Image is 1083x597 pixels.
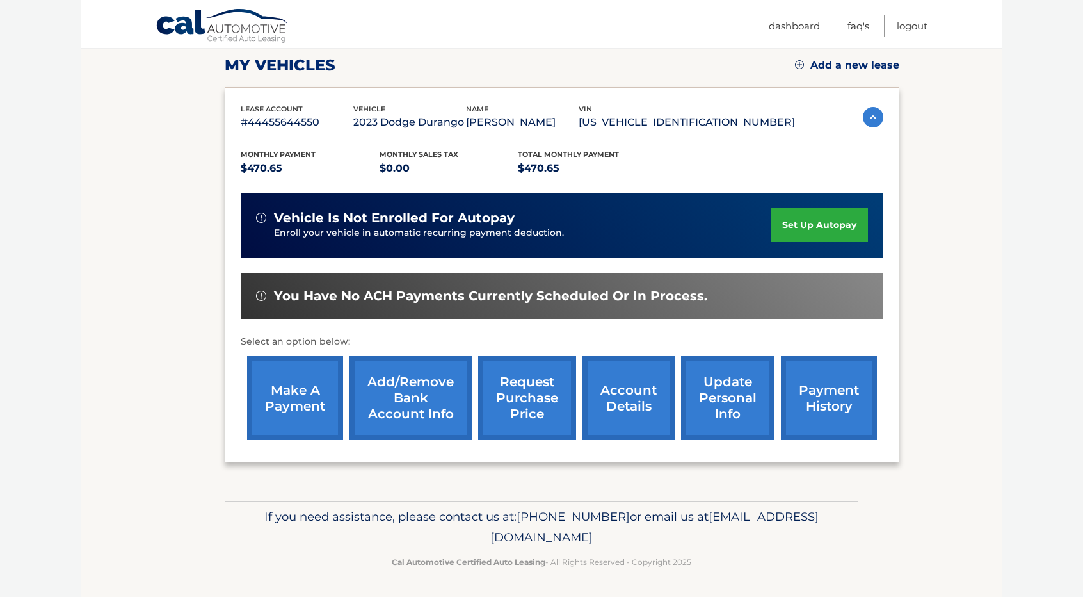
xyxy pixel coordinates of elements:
p: [PERSON_NAME] [466,113,579,131]
a: FAQ's [847,15,869,37]
a: Cal Automotive [156,8,290,45]
a: Logout [897,15,927,37]
p: [US_VEHICLE_IDENTIFICATION_NUMBER] [579,113,795,131]
p: $470.65 [241,159,380,177]
span: [PHONE_NUMBER] [517,509,630,524]
span: Monthly Payment [241,150,316,159]
span: lease account [241,104,303,113]
img: alert-white.svg [256,291,266,301]
span: Total Monthly Payment [518,150,619,159]
span: You have no ACH payments currently scheduled or in process. [274,288,707,304]
span: Monthly sales Tax [380,150,458,159]
img: alert-white.svg [256,213,266,223]
a: set up autopay [771,208,868,242]
p: #44455644550 [241,113,353,131]
p: Enroll your vehicle in automatic recurring payment deduction. [274,226,771,240]
p: If you need assistance, please contact us at: or email us at [233,507,850,548]
a: make a payment [247,356,343,440]
span: name [466,104,488,113]
a: payment history [781,356,877,440]
a: update personal info [681,356,774,440]
a: Add/Remove bank account info [349,356,472,440]
span: vehicle is not enrolled for autopay [274,210,515,226]
img: add.svg [795,60,804,69]
h2: my vehicles [225,56,335,75]
strong: Cal Automotive Certified Auto Leasing [392,557,545,567]
p: Select an option below: [241,334,883,350]
p: $470.65 [518,159,657,177]
a: Add a new lease [795,59,899,72]
p: - All Rights Reserved - Copyright 2025 [233,555,850,569]
img: accordion-active.svg [863,107,883,127]
a: account details [582,356,675,440]
span: vehicle [353,104,385,113]
a: Dashboard [769,15,820,37]
span: [EMAIL_ADDRESS][DOMAIN_NAME] [490,509,819,544]
span: vin [579,104,592,113]
p: 2023 Dodge Durango [353,113,466,131]
a: request purchase price [478,356,576,440]
p: $0.00 [380,159,518,177]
